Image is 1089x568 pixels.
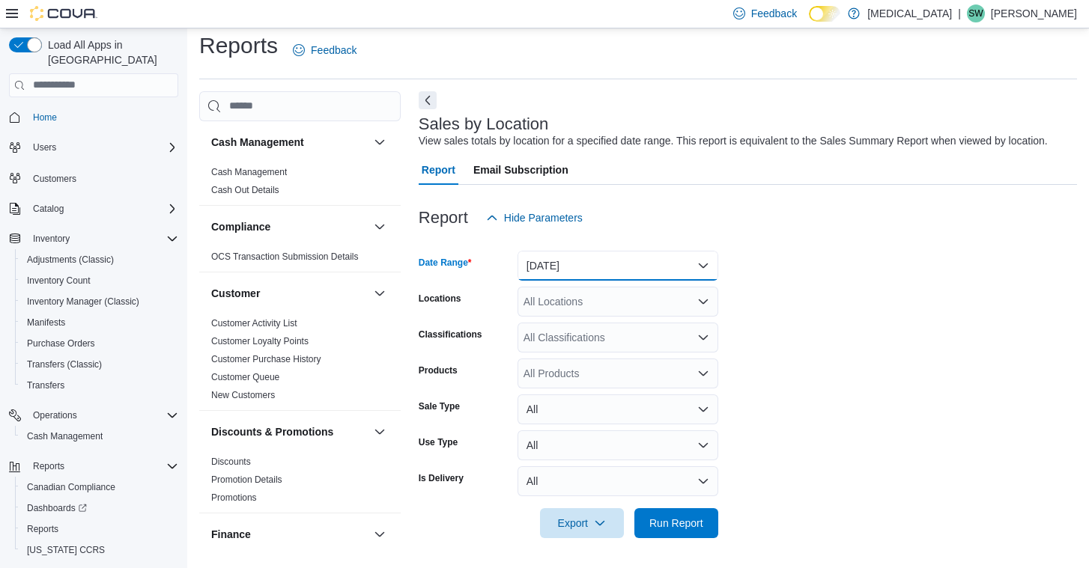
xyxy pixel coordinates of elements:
[287,35,363,65] a: Feedback
[27,406,83,424] button: Operations
[211,219,270,234] h3: Compliance
[649,516,703,531] span: Run Report
[211,474,282,485] a: Promotion Details
[21,293,178,311] span: Inventory Manager (Classic)
[199,314,401,410] div: Customer
[958,4,961,22] p: |
[211,336,309,346] a: Customer Loyalty Points
[3,106,184,128] button: Home
[211,371,279,383] span: Customer Queue
[211,251,359,262] a: OCS Transaction Submission Details
[422,155,455,185] span: Report
[21,478,178,496] span: Canadian Compliance
[27,523,58,535] span: Reports
[211,353,321,365] span: Customer Purchase History
[371,525,389,543] button: Finance
[634,508,718,538] button: Run Report
[27,379,64,391] span: Transfers
[3,405,184,426] button: Operations
[27,481,115,493] span: Canadian Compliance
[311,43,357,58] span: Feedback
[27,358,102,370] span: Transfers (Classic)
[518,466,718,496] button: All
[211,456,251,467] a: Discounts
[211,527,251,542] h3: Finance
[211,527,368,542] button: Finance
[211,390,275,400] a: New Customers
[21,355,178,373] span: Transfers (Classic)
[697,296,709,308] button: Open list of options
[27,170,82,188] a: Customers
[33,460,64,472] span: Reports
[211,286,260,301] h3: Customer
[15,375,184,396] button: Transfers
[211,219,368,234] button: Compliance
[3,198,184,219] button: Catalog
[21,376,178,394] span: Transfers
[21,335,101,352] a: Purchase Orders
[211,135,368,150] button: Cash Management
[21,272,97,290] a: Inventory Count
[27,317,65,329] span: Manifests
[540,508,624,538] button: Export
[419,209,468,227] h3: Report
[21,499,93,517] a: Dashboards
[211,372,279,382] a: Customer Queue
[27,544,105,556] span: [US_STATE] CCRS
[21,520,178,538] span: Reports
[21,520,64,538] a: Reports
[27,230,76,248] button: Inventory
[21,376,70,394] a: Transfers
[21,499,178,517] span: Dashboards
[751,6,797,21] span: Feedback
[419,257,472,269] label: Date Range
[211,184,279,196] span: Cash Out Details
[199,248,401,272] div: Compliance
[968,4,983,22] span: SW
[419,115,549,133] h3: Sales by Location
[419,364,458,376] label: Products
[211,456,251,468] span: Discounts
[809,6,840,22] input: Dark Mode
[27,406,178,424] span: Operations
[211,492,257,503] a: Promotions
[371,423,389,441] button: Discounts & Promotions
[21,478,121,496] a: Canadian Compliance
[3,456,184,477] button: Reports
[27,230,178,248] span: Inventory
[3,167,184,189] button: Customers
[867,4,952,22] p: [MEDICAL_DATA]
[15,291,184,312] button: Inventory Manager (Classic)
[15,249,184,270] button: Adjustments (Classic)
[991,4,1077,22] p: [PERSON_NAME]
[15,498,184,519] a: Dashboards
[21,541,178,559] span: Washington CCRS
[504,210,583,225] span: Hide Parameters
[371,218,389,236] button: Compliance
[419,133,1048,149] div: View sales totals by location for a specified date range. This report is equivalent to the Sales ...
[371,284,389,302] button: Customer
[211,492,257,504] span: Promotions
[697,367,709,379] button: Open list of options
[419,293,461,305] label: Locations
[21,251,120,269] a: Adjustments (Classic)
[27,430,103,442] span: Cash Management
[27,168,178,187] span: Customers
[211,318,297,329] a: Customer Activity List
[33,112,57,123] span: Home
[42,37,178,67] span: Load All Apps in [GEOGRAPHIC_DATA]
[15,312,184,333] button: Manifests
[967,4,985,22] div: Sonny Wong
[15,354,184,375] button: Transfers (Classic)
[211,424,368,439] button: Discounts & Promotions
[518,430,718,460] button: All
[33,141,56,153] span: Users
[211,474,282,486] span: Promotion Details
[3,137,184,158] button: Users
[21,314,178,332] span: Manifests
[211,251,359,263] span: OCS Transaction Submission Details
[211,424,333,439] h3: Discounts & Promotions
[211,389,275,401] span: New Customers
[21,293,145,311] a: Inventory Manager (Classic)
